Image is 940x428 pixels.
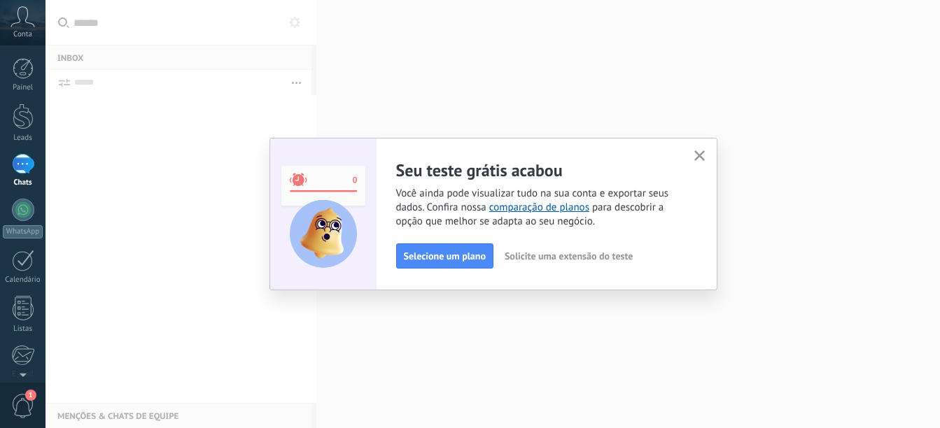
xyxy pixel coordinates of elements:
[25,390,36,401] span: 1
[498,245,639,266] button: Solicite uma extensão do teste
[3,324,43,334] div: Listas
[3,134,43,143] div: Leads
[396,243,493,269] button: Selecione um plano
[404,251,486,261] span: Selecione um plano
[3,225,43,238] div: WhatsApp
[505,251,633,261] span: Solicite uma extensão do teste
[3,276,43,285] div: Calendário
[396,159,678,181] h2: Seu teste grátis acabou
[3,178,43,187] div: Chats
[489,201,589,214] a: comparação de planos
[3,83,43,92] div: Painel
[13,30,32,39] span: Conta
[396,187,678,229] span: Você ainda pode visualizar tudo na sua conta e exportar seus dados. Confira nossa para descobrir ...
